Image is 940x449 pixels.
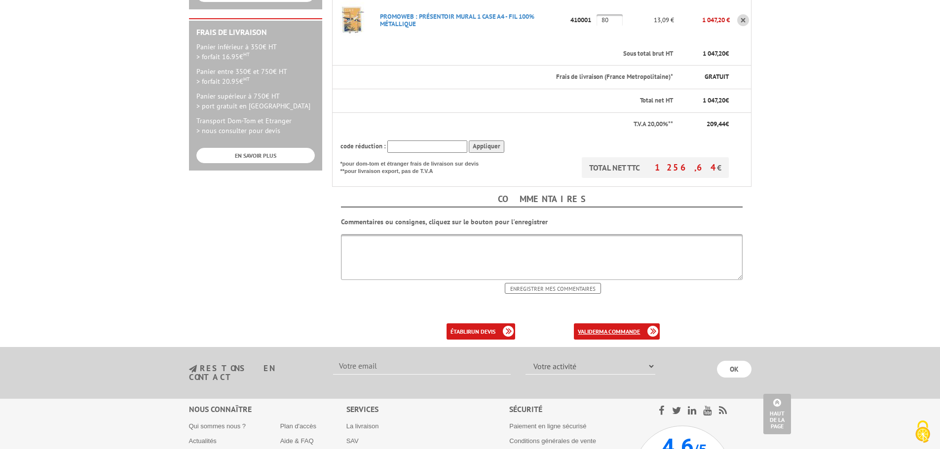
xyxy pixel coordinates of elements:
[717,361,752,378] input: OK
[196,116,315,136] p: Transport Dom-Tom et Etranger
[280,437,314,445] a: Aide & FAQ
[243,51,250,58] sup: HT
[505,283,601,294] input: Enregistrer mes commentaires
[196,126,280,135] span: > nous consulter pour devis
[196,52,250,61] span: > forfait 16.95€
[574,323,660,340] a: validerma commande
[509,422,586,430] a: Paiement en ligne sécurisé
[763,394,791,434] a: Haut de la page
[372,42,675,66] th: Sous total brut HT
[280,422,316,430] a: Plan d'accès
[340,142,386,150] span: code réduction :
[599,328,640,335] b: ma commande
[380,72,674,82] p: Frais de livraison (France Metropolitaine)*
[196,42,315,62] p: Panier inférieur à 350€ HT
[340,120,674,129] p: T.V.A 20,00%**
[340,96,674,105] p: Total net HT
[196,102,310,110] span: > port gratuit en [GEOGRAPHIC_DATA]
[905,415,940,449] button: Cookies (fenêtre modale)
[471,328,495,335] b: un devis
[674,11,730,29] p: 1 047,20 €
[567,11,597,29] p: 410001
[189,437,217,445] a: Actualités
[705,72,729,81] span: GRATUIT
[189,365,197,373] img: newsletter.jpg
[346,437,359,445] a: SAV
[243,75,250,82] sup: HT
[346,404,510,415] div: Services
[509,437,596,445] a: Conditions générales de vente
[196,28,315,37] h2: Frais de Livraison
[910,419,935,444] img: Cookies (fenêtre modale)
[682,49,729,59] p: €
[655,162,717,173] span: 1 256,64
[447,323,515,340] a: établirun devis
[196,91,315,111] p: Panier supérieur à 750€ HT
[333,358,511,375] input: Votre email
[703,49,725,58] span: 1 047,20
[189,422,246,430] a: Qui sommes nous ?
[196,148,315,163] a: EN SAVOIR PLUS
[682,96,729,105] p: €
[469,140,504,153] input: Appliquer
[341,217,548,226] b: Commentaires ou consignes, cliquez sur le bouton pour l'enregistrer
[346,422,379,430] a: La livraison
[509,404,633,415] div: Sécurité
[380,12,534,28] a: PROMOWEB : PRéSENTOIR MURAL 1 CASE A4 - FIL 100% MéTALLIQUE
[623,11,674,29] p: 13,09 €
[189,404,346,415] div: Nous connaître
[707,120,725,128] span: 209,44
[582,157,729,178] p: TOTAL NET TTC €
[682,120,729,129] p: €
[189,364,319,381] h3: restons en contact
[196,67,315,86] p: Panier entre 350€ et 750€ HT
[703,96,725,104] span: 1 047,20
[340,157,489,175] p: *pour dom-tom et étranger frais de livraison sur devis **pour livraison export, pas de T.V.A
[341,192,743,207] h4: Commentaires
[333,0,372,40] img: PROMOWEB : PRéSENTOIR MURAL 1 CASE A4 - FIL 100% MéTALLIQUE
[196,77,250,86] span: > forfait 20.95€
